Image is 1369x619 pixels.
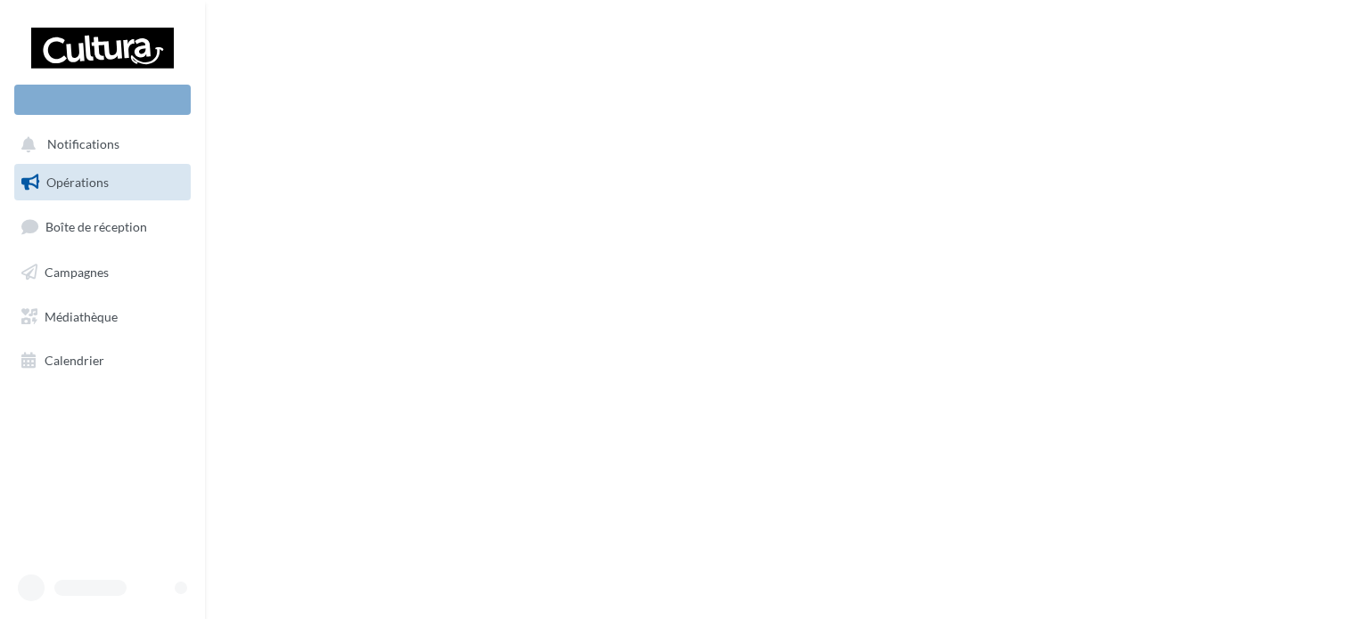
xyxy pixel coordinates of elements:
span: Campagnes [45,265,109,280]
a: Opérations [11,164,194,201]
span: Notifications [47,137,119,152]
span: Calendrier [45,353,104,368]
div: Nouvelle campagne [14,85,191,115]
span: Opérations [46,175,109,190]
span: Médiathèque [45,308,118,323]
a: Médiathèque [11,298,194,336]
a: Calendrier [11,342,194,379]
a: Boîte de réception [11,208,194,246]
span: Boîte de réception [45,219,147,234]
a: Campagnes [11,254,194,291]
